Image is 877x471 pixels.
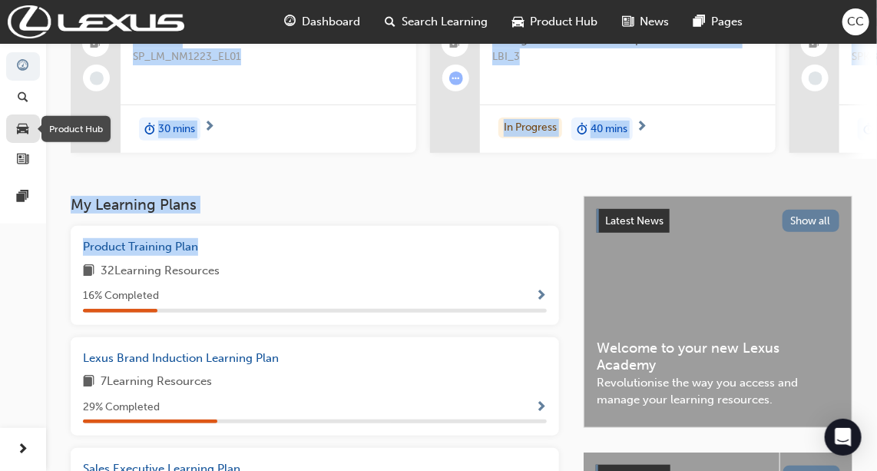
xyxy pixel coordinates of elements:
[71,196,559,214] h3: My Learning Plans
[144,119,155,139] span: duration-icon
[500,6,610,38] a: car-iconProduct Hub
[597,209,839,234] a: Latest NewsShow all
[18,91,28,105] span: search-icon
[825,419,862,456] div: Open Intercom Messenger
[402,13,488,31] span: Search Learning
[90,71,104,85] span: learningRecordVerb_NONE-icon
[101,262,220,281] span: 32 Learning Resources
[577,119,587,139] span: duration-icon
[83,399,160,416] span: 29 % Completed
[783,210,840,232] button: Show all
[83,240,198,254] span: Product Training Plan
[18,191,29,204] span: pages-icon
[83,287,159,305] span: 16 % Completed
[302,13,360,31] span: Dashboard
[449,71,463,85] span: learningRecordVerb_ATTEMPT-icon
[133,48,404,66] span: SP_LM_NM1223_EL01
[535,401,547,415] span: Show Progress
[83,262,94,281] span: book-icon
[622,12,634,32] span: news-icon
[863,119,874,139] span: duration-icon
[83,351,279,365] span: Lexus Brand Induction Learning Plan
[204,121,215,134] span: next-icon
[535,290,547,303] span: Show Progress
[605,214,664,227] span: Latest News
[450,34,461,54] span: booktick-icon
[693,12,705,32] span: pages-icon
[711,13,743,31] span: Pages
[385,12,395,32] span: search-icon
[610,6,681,38] a: news-iconNews
[498,118,562,138] div: In Progress
[584,196,852,428] a: Latest NewsShow allWelcome to your new Lexus AcademyRevolutionise the way you access and manage y...
[83,350,285,367] a: Lexus Brand Induction Learning Plan
[535,398,547,417] button: Show Progress
[83,238,204,256] a: Product Training Plan
[158,121,195,138] span: 30 mins
[91,34,101,54] span: booktick-icon
[372,6,500,38] a: search-iconSearch Learning
[41,116,111,142] div: Product Hub
[530,13,597,31] span: Product Hub
[640,13,669,31] span: News
[597,340,839,374] span: Welcome to your new Lexus Academy
[18,122,29,136] span: car-icon
[284,12,296,32] span: guage-icon
[492,48,763,66] span: LBI_3
[636,121,647,134] span: next-icon
[101,373,212,392] span: 7 Learning Resources
[809,34,820,54] span: booktick-icon
[18,154,29,168] span: news-icon
[681,6,755,38] a: pages-iconPages
[848,13,865,31] span: CC
[535,287,547,306] button: Show Progress
[597,374,839,409] span: Revolutionise the way you access and manage your learning resources.
[591,121,627,138] span: 40 mins
[842,8,869,35] button: CC
[8,5,184,38] img: Trak
[18,440,29,459] span: next-icon
[809,71,822,85] span: learningRecordVerb_NONE-icon
[18,60,29,74] span: guage-icon
[272,6,372,38] a: guage-iconDashboard
[512,12,524,32] span: car-icon
[83,373,94,392] span: book-icon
